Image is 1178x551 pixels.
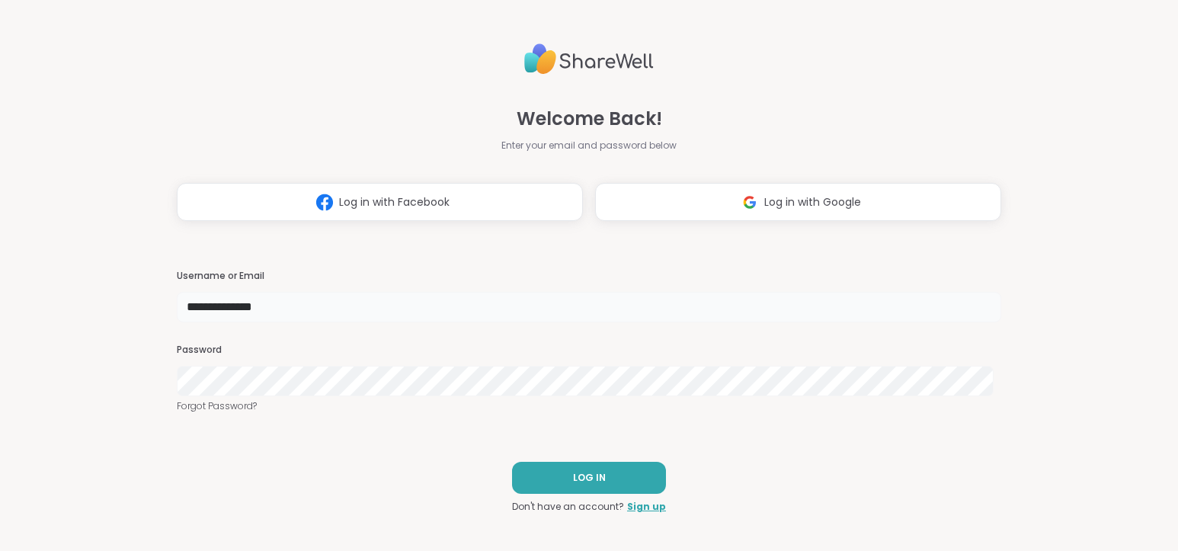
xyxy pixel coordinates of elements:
button: Log in with Facebook [177,183,583,221]
h3: Password [177,344,1001,357]
span: Enter your email and password below [501,139,677,152]
a: Sign up [627,500,666,514]
span: Log in with Facebook [339,194,450,210]
a: Forgot Password? [177,399,1001,413]
span: Log in with Google [764,194,861,210]
img: ShareWell Logo [524,37,654,81]
img: ShareWell Logomark [310,188,339,216]
h3: Username or Email [177,270,1001,283]
span: Don't have an account? [512,500,624,514]
span: Welcome Back! [517,105,662,133]
img: ShareWell Logomark [735,188,764,216]
button: LOG IN [512,462,666,494]
button: Log in with Google [595,183,1001,221]
span: LOG IN [573,471,606,485]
